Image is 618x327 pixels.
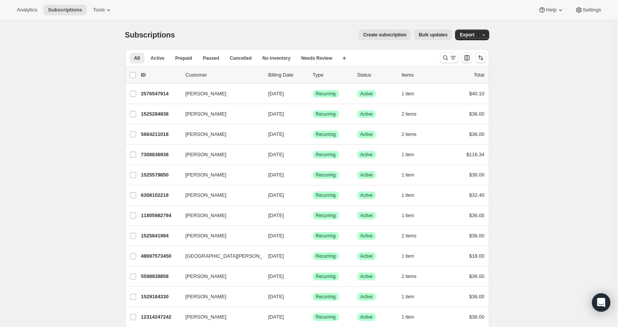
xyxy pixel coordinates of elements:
[17,7,37,13] span: Analytics
[134,55,140,61] span: All
[268,131,284,137] span: [DATE]
[181,88,258,100] button: [PERSON_NAME]
[546,7,556,13] span: Help
[534,5,569,15] button: Help
[402,109,425,119] button: 2 items
[316,233,336,239] span: Recurring
[592,293,610,312] div: Open Intercom Messenger
[469,131,485,137] span: $36.00
[475,52,486,63] button: Sort the results
[141,251,485,262] div: 48697573450[GEOGRAPHIC_DATA][PERSON_NAME]-8th grade[DATE]SuccessRecurringSuccessActive1 item$18.00
[181,189,258,201] button: [PERSON_NAME]
[402,88,423,99] button: 1 item
[360,294,373,300] span: Active
[268,273,284,279] span: [DATE]
[141,231,485,241] div: 1525841994[PERSON_NAME][DATE]SuccessRecurringSuccessActive2 items$36.00
[360,314,373,320] span: Active
[268,213,284,218] span: [DATE]
[12,5,42,15] button: Analytics
[455,29,479,40] button: Export
[186,293,227,301] span: [PERSON_NAME]
[469,253,485,259] span: $18.00
[469,233,485,239] span: $36.00
[402,149,423,160] button: 1 item
[402,231,425,241] button: 2 items
[583,7,601,13] span: Settings
[402,213,414,219] span: 1 item
[316,172,336,178] span: Recurring
[186,151,227,159] span: [PERSON_NAME]
[316,213,336,219] span: Recurring
[181,108,258,120] button: [PERSON_NAME]
[402,271,425,282] button: 2 items
[316,152,336,158] span: Recurring
[462,52,472,63] button: Customize table column order and visibility
[141,71,485,79] div: IDCustomerBilling DateTypeStatusItemsTotal
[43,5,87,15] button: Subscriptions
[181,270,258,283] button: [PERSON_NAME]
[186,110,227,118] span: [PERSON_NAME]
[175,55,192,61] span: Prepaid
[268,314,284,320] span: [DATE]
[181,149,258,161] button: [PERSON_NAME]
[268,294,284,299] span: [DATE]
[125,31,175,39] span: Subscriptions
[186,90,227,98] span: [PERSON_NAME]
[360,192,373,198] span: Active
[88,5,117,15] button: Tools
[186,212,227,219] span: [PERSON_NAME]
[460,32,474,38] span: Export
[141,109,485,119] div: 1525284938[PERSON_NAME][DATE]SuccessRecurringSuccessActive2 items$36.00
[230,55,252,61] span: Cancelled
[268,172,284,178] span: [DATE]
[186,232,227,240] span: [PERSON_NAME]
[48,7,82,13] span: Subscriptions
[181,209,258,222] button: [PERSON_NAME]
[358,29,411,40] button: Create subscription
[141,151,179,159] p: 7308836938
[268,253,284,259] span: [DATE]
[360,131,373,137] span: Active
[469,172,485,178] span: $36.00
[141,232,179,240] p: 1525841994
[570,5,606,15] button: Settings
[141,90,179,98] p: 2576547914
[141,273,179,280] p: 5598838858
[402,251,423,262] button: 1 item
[268,192,284,198] span: [DATE]
[469,294,485,299] span: $36.00
[141,252,179,260] p: 48697573450
[402,314,414,320] span: 1 item
[469,192,485,198] span: $32.40
[402,291,423,302] button: 1 item
[474,71,484,79] p: Total
[141,110,179,118] p: 1525284938
[186,71,262,79] p: Customer
[467,152,485,157] span: $116.34
[402,111,417,117] span: 2 items
[141,171,179,179] p: 1525579850
[301,55,332,61] span: Needs Review
[203,55,219,61] span: Paused
[363,32,406,38] span: Create subscription
[186,313,227,321] span: [PERSON_NAME]
[360,111,373,117] span: Active
[402,233,417,239] span: 2 items
[316,111,336,117] span: Recurring
[268,152,284,157] span: [DATE]
[93,7,105,13] span: Tools
[141,88,485,99] div: 2576547914[PERSON_NAME][DATE]SuccessRecurringSuccessActive1 item$40.10
[316,91,336,97] span: Recurring
[181,311,258,323] button: [PERSON_NAME]
[402,210,423,221] button: 1 item
[141,149,485,160] div: 7308836938[PERSON_NAME][DATE]SuccessRecurringSuccessActive1 item$116.34
[141,190,485,201] div: 6308102218[PERSON_NAME][DATE]SuccessRecurringSuccessActive1 item$32.40
[141,191,179,199] p: 6308102218
[414,29,452,40] button: Bulk updates
[402,131,417,137] span: 2 items
[402,152,414,158] span: 1 item
[316,131,336,137] span: Recurring
[440,52,459,63] button: Search and filter results
[181,169,258,181] button: [PERSON_NAME]
[141,271,485,282] div: 5598838858[PERSON_NAME][DATE]SuccessRecurringSuccessActive2 items$36.00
